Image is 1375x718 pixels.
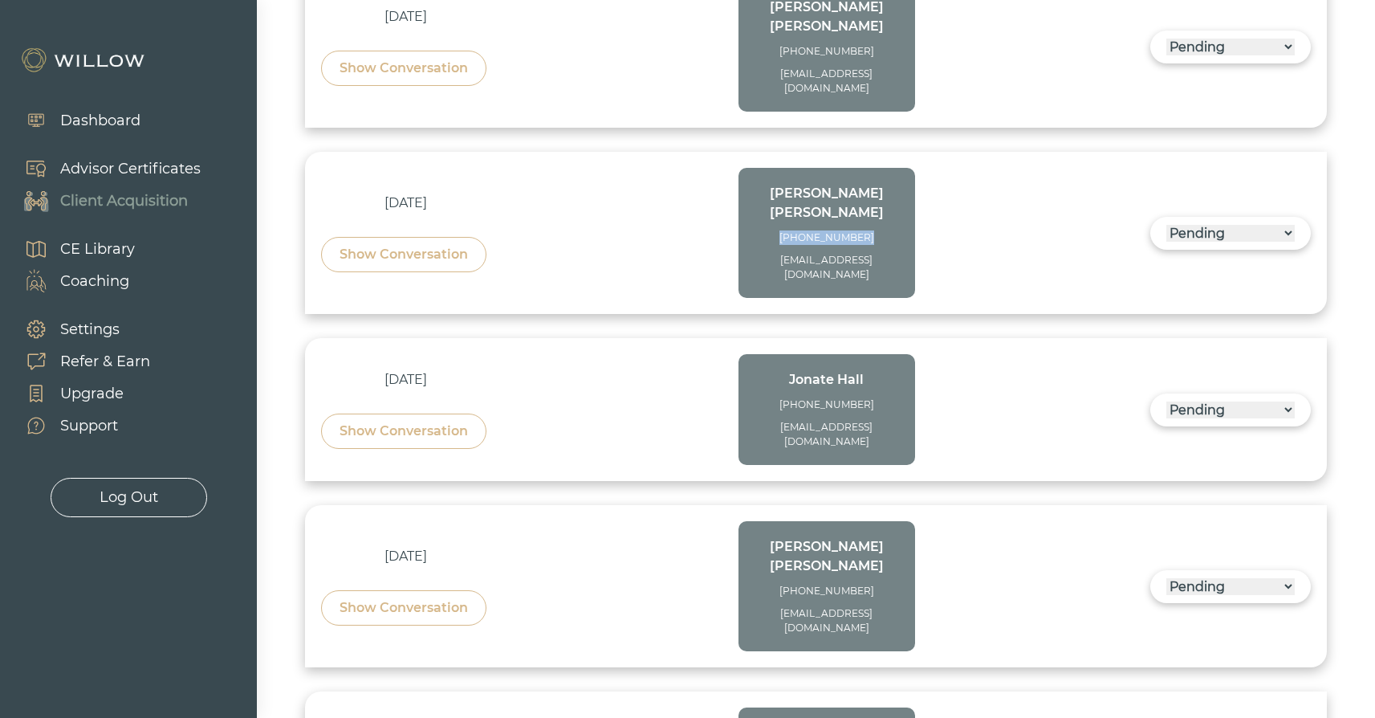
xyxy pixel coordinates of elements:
a: Upgrade [8,377,150,410]
a: Client Acquisition [8,185,201,217]
a: CE Library [8,233,135,265]
div: [PHONE_NUMBER] [755,44,899,59]
div: Jonate Hall [755,370,899,390]
div: [DATE] [321,547,490,566]
div: [PERSON_NAME] [PERSON_NAME] [755,184,899,222]
a: Dashboard [8,104,140,137]
div: [DATE] [321,194,490,213]
div: [DATE] [321,370,490,390]
div: Show Conversation [340,422,468,441]
div: Log Out [100,487,158,508]
a: Advisor Certificates [8,153,201,185]
div: [EMAIL_ADDRESS][DOMAIN_NAME] [755,606,899,635]
div: [EMAIL_ADDRESS][DOMAIN_NAME] [755,420,899,449]
div: [PERSON_NAME] [PERSON_NAME] [755,537,899,576]
div: CE Library [60,239,135,260]
div: Show Conversation [340,598,468,618]
a: Refer & Earn [8,345,150,377]
div: Advisor Certificates [60,158,201,180]
div: [PHONE_NUMBER] [755,398,899,412]
div: Refer & Earn [60,351,150,373]
div: [DATE] [321,7,490,27]
img: Willow [20,47,148,73]
div: Client Acquisition [60,190,188,212]
div: Upgrade [60,383,124,405]
a: Settings [8,313,150,345]
a: Coaching [8,265,135,297]
div: [PHONE_NUMBER] [755,230,899,245]
div: Show Conversation [340,59,468,78]
div: [PHONE_NUMBER] [755,584,899,598]
div: [EMAIL_ADDRESS][DOMAIN_NAME] [755,67,899,96]
div: Dashboard [60,110,140,132]
div: Show Conversation [340,245,468,264]
div: Coaching [60,271,129,292]
div: Support [60,415,118,437]
div: Settings [60,319,120,341]
div: [EMAIL_ADDRESS][DOMAIN_NAME] [755,253,899,282]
